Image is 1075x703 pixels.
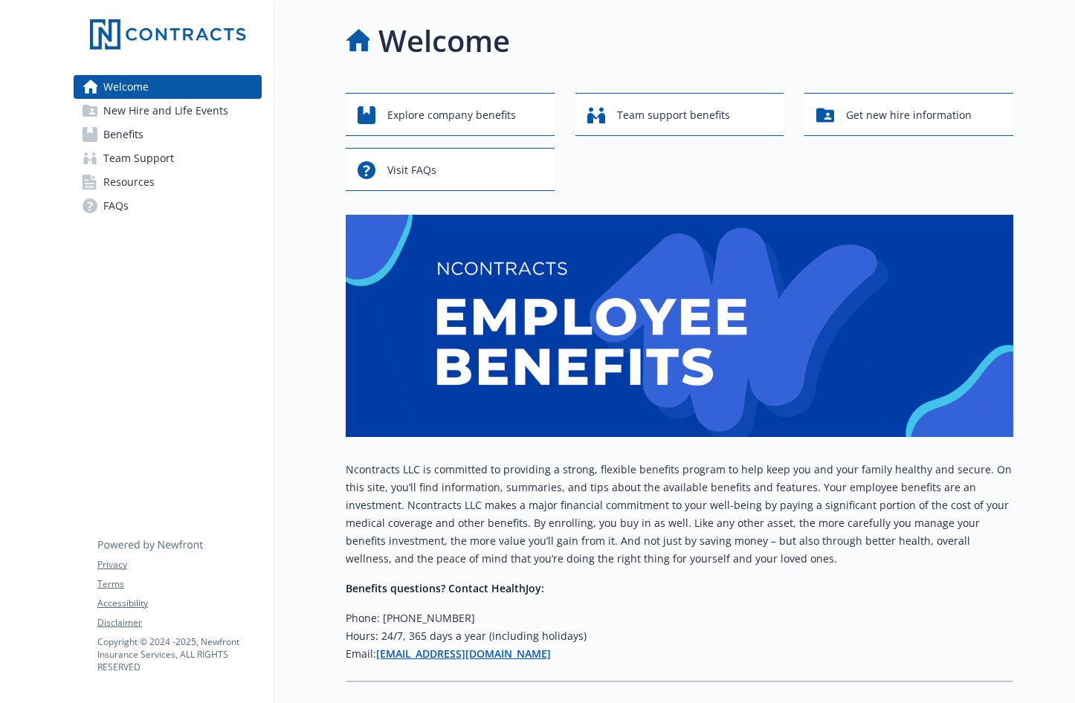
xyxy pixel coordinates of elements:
[103,146,174,170] span: Team Support
[846,101,972,129] span: Get new hire information
[103,123,143,146] span: Benefits
[97,558,261,571] a: Privacy
[346,461,1013,568] p: Ncontracts LLC is committed to providing a strong, flexible benefits program to help keep you and...
[378,19,510,63] h1: Welcome
[74,194,262,218] a: FAQs
[97,597,261,610] a: Accessibility
[346,215,1013,437] img: overview page banner
[346,148,555,191] button: Visit FAQs
[575,93,784,136] button: Team support benefits
[617,101,730,129] span: Team support benefits
[103,99,228,123] span: New Hire and Life Events
[387,101,516,129] span: Explore company benefits
[74,99,262,123] a: New Hire and Life Events
[376,647,551,661] a: [EMAIL_ADDRESS][DOMAIN_NAME]
[74,123,262,146] a: Benefits
[97,577,261,591] a: Terms
[74,146,262,170] a: Team Support
[97,616,261,629] a: Disclaimer
[346,609,1013,627] h6: Phone: [PHONE_NUMBER]
[346,645,1013,663] h6: Email:
[74,170,262,194] a: Resources
[97,635,261,673] p: Copyright © 2024 - 2025 , Newfront Insurance Services, ALL RIGHTS RESERVED
[103,75,149,99] span: Welcome
[387,156,436,184] span: Visit FAQs
[804,93,1013,136] button: Get new hire information
[103,170,155,194] span: Resources
[346,627,1013,645] h6: Hours: 24/7, 365 days a year (including holidays)​
[74,75,262,99] a: Welcome
[103,194,129,218] span: FAQs
[346,581,544,595] strong: Benefits questions? Contact HealthJoy:
[346,93,555,136] button: Explore company benefits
